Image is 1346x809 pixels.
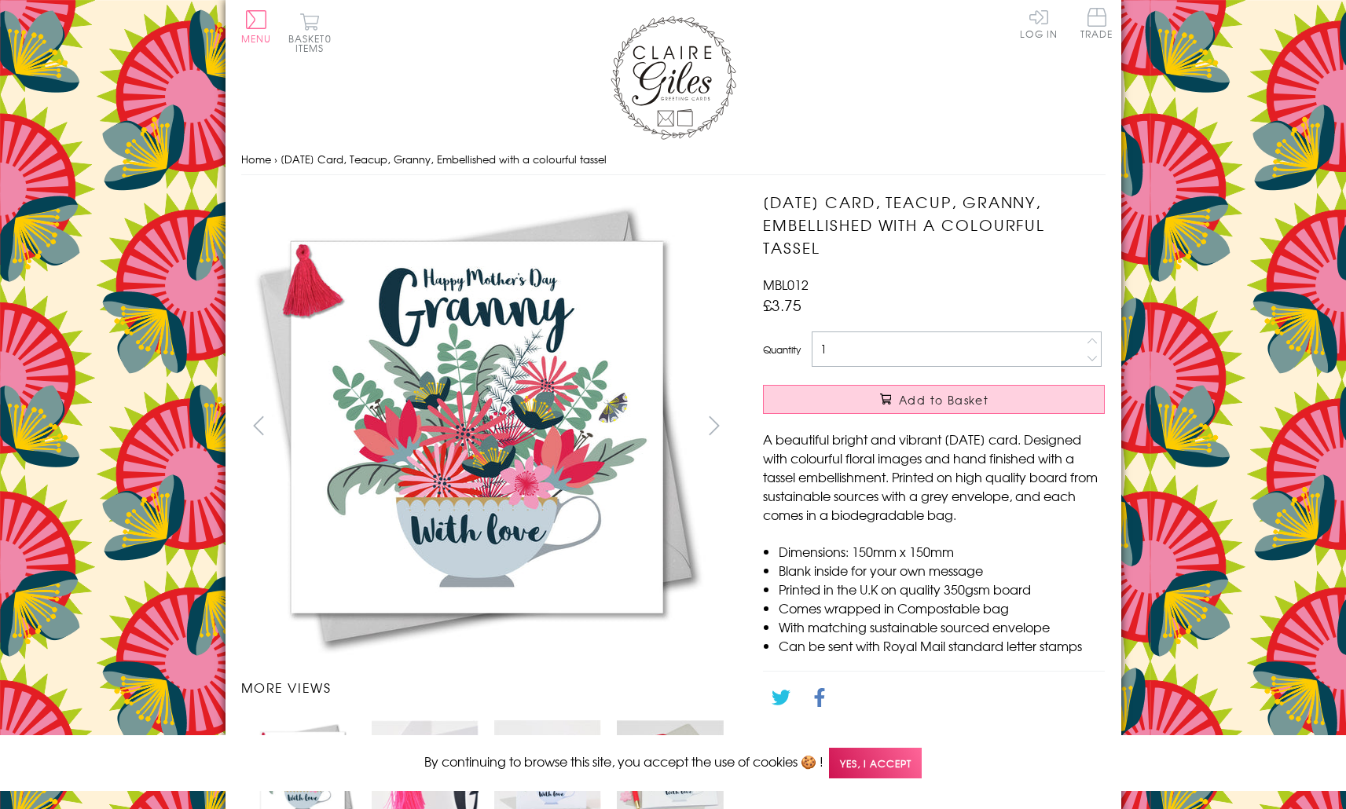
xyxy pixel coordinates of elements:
span: £3.75 [763,294,801,316]
li: Comes wrapped in Compostable bag [779,599,1105,617]
h3: More views [241,678,732,697]
span: Menu [241,31,272,46]
button: Menu [241,10,272,43]
span: Yes, I accept [829,748,922,778]
a: Go back to the collection [776,730,929,749]
h1: [DATE] Card, Teacup, Granny, Embellished with a colourful tassel [763,191,1105,258]
a: Home [241,152,271,167]
a: Log In [1020,8,1058,38]
button: next [696,408,732,443]
label: Quantity [763,342,801,357]
span: Trade [1080,8,1113,38]
span: [DATE] Card, Teacup, Granny, Embellished with a colourful tassel [281,152,607,167]
img: Mother's Day Card, Teacup, Granny, Embellished with a colourful tassel [732,191,1203,662]
button: prev [241,408,277,443]
li: With matching sustainable sourced envelope [779,617,1105,636]
span: MBL012 [763,275,809,294]
span: Add to Basket [899,392,988,408]
li: Blank inside for your own message [779,561,1105,580]
img: Claire Giles Greetings Cards [611,16,736,140]
nav: breadcrumbs [241,144,1106,176]
li: Dimensions: 150mm x 150mm [779,542,1105,561]
button: Add to Basket [763,385,1105,414]
p: A beautiful bright and vibrant [DATE] card. Designed with colourful floral images and hand finish... [763,430,1105,524]
span: 0 items [295,31,332,55]
span: › [274,152,277,167]
li: Printed in the U.K on quality 350gsm board [779,580,1105,599]
a: Trade [1080,8,1113,42]
img: Mother's Day Card, Teacup, Granny, Embellished with a colourful tassel [240,191,712,662]
button: Basket0 items [288,13,332,53]
li: Can be sent with Royal Mail standard letter stamps [779,636,1105,655]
